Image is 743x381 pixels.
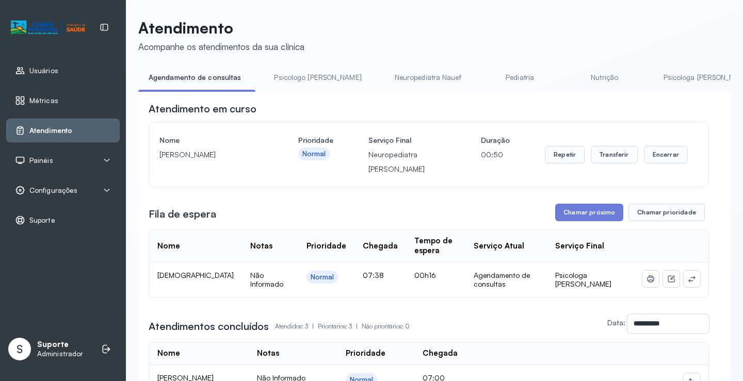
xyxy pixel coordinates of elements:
p: Atendidos: 3 [275,319,318,334]
a: Usuários [15,65,111,76]
p: Neuropediatra [PERSON_NAME] [368,147,446,176]
a: Atendimento [15,125,111,136]
div: Chegada [423,349,458,358]
span: | [312,322,314,330]
button: Transferir [591,146,638,163]
div: Notas [250,241,272,251]
div: Serviço Final [555,241,604,251]
button: Chamar próximo [555,204,623,221]
div: Nome [157,349,180,358]
span: [DEMOGRAPHIC_DATA] [157,271,234,279]
h4: Nome [159,133,263,147]
p: [PERSON_NAME] [159,147,263,162]
div: Tempo de espera [414,236,457,256]
div: Nome [157,241,180,251]
label: Data: [607,318,625,327]
h3: Fila de espera [149,207,216,221]
p: 00:50 [481,147,510,162]
div: Acompanhe os atendimentos da sua clínica [138,41,304,52]
a: Psicologo [PERSON_NAME] [264,69,372,86]
h4: Serviço Final [368,133,446,147]
button: Repetir [545,146,585,163]
button: Encerrar [644,146,688,163]
span: Suporte [29,216,55,225]
h3: Atendimentos concluídos [149,319,269,334]
div: Agendamento de consultas [474,271,539,289]
button: Chamar prioridade [628,204,705,221]
span: Painéis [29,156,53,165]
p: Suporte [37,340,83,350]
a: Agendamento de consultas [138,69,251,86]
h3: Atendimento em curso [149,102,256,116]
span: Atendimento [29,126,72,135]
div: Normal [311,273,334,281]
span: Não Informado [250,271,283,289]
p: Prioritários: 3 [318,319,362,334]
p: Não prioritários: 0 [362,319,410,334]
div: Prioridade [346,349,385,358]
p: Atendimento [138,19,304,37]
span: 07:38 [363,271,384,279]
span: | [356,322,358,330]
a: Pediatria [484,69,556,86]
span: Configurações [29,186,77,195]
div: Notas [257,349,279,358]
span: Usuários [29,67,58,75]
span: 00h16 [414,271,436,279]
h4: Duração [481,133,510,147]
div: Prioridade [306,241,346,251]
img: Logotipo do estabelecimento [11,19,85,36]
div: Chegada [363,241,398,251]
span: Psicologa [PERSON_NAME] [555,271,611,289]
a: Nutrição [569,69,641,86]
div: Serviço Atual [474,241,524,251]
div: Normal [302,150,326,158]
h4: Prioridade [298,133,333,147]
p: Administrador [37,350,83,358]
span: Métricas [29,96,58,105]
a: Métricas [15,95,111,106]
a: Neuropediatra Nauef [384,69,472,86]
